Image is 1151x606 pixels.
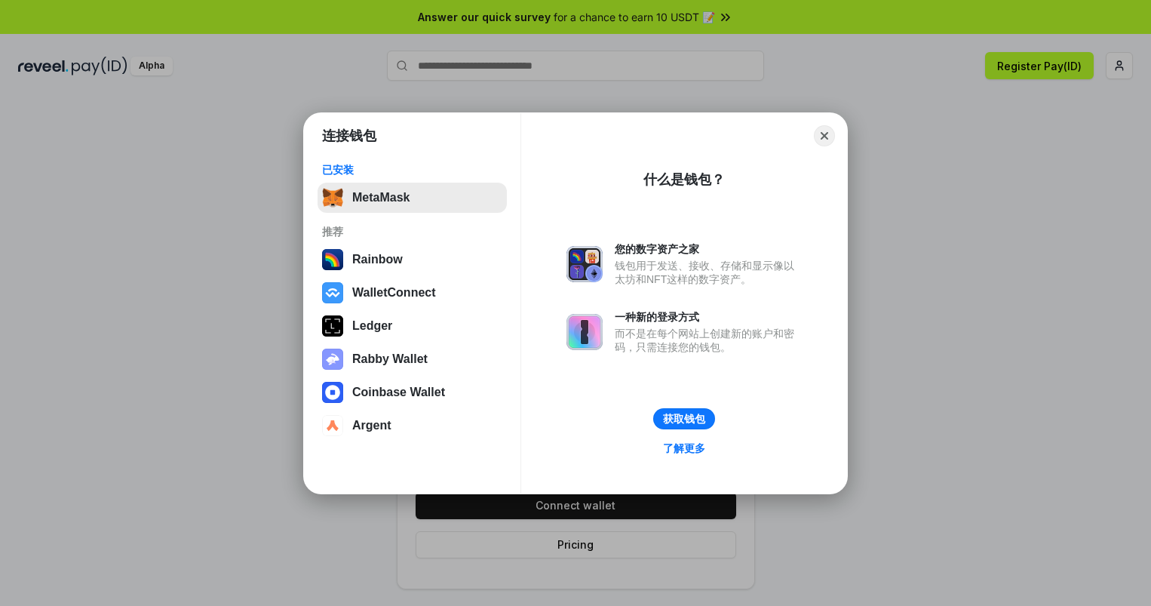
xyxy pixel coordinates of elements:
button: Coinbase Wallet [318,377,507,408]
img: svg+xml,%3Csvg%20width%3D%22120%22%20height%3D%22120%22%20viewBox%3D%220%200%20120%20120%22%20fil... [322,249,343,270]
div: 已安装 [322,163,502,177]
div: MetaMask [352,191,410,205]
div: Coinbase Wallet [352,386,445,399]
div: 而不是在每个网站上创建新的账户和密码，只需连接您的钱包。 [615,327,802,354]
button: 获取钱包 [653,408,715,429]
button: WalletConnect [318,278,507,308]
button: Close [814,125,835,146]
button: Argent [318,411,507,441]
button: Ledger [318,311,507,341]
img: svg+xml,%3Csvg%20xmlns%3D%22http%3A%2F%2Fwww.w3.org%2F2000%2Fsvg%22%20width%3D%2228%22%20height%3... [322,315,343,337]
img: svg+xml,%3Csvg%20xmlns%3D%22http%3A%2F%2Fwww.w3.org%2F2000%2Fsvg%22%20fill%3D%22none%22%20viewBox... [566,314,603,350]
img: svg+xml,%3Csvg%20width%3D%2228%22%20height%3D%2228%22%20viewBox%3D%220%200%2028%2028%22%20fill%3D... [322,415,343,436]
div: 获取钱包 [663,412,705,426]
a: 了解更多 [654,438,714,458]
div: Rabby Wallet [352,352,428,366]
div: 什么是钱包？ [643,171,725,189]
img: svg+xml,%3Csvg%20fill%3D%22none%22%20height%3D%2233%22%20viewBox%3D%220%200%2035%2033%22%20width%... [322,187,343,208]
button: Rainbow [318,245,507,275]
div: 推荐 [322,225,502,238]
img: svg+xml,%3Csvg%20width%3D%2228%22%20height%3D%2228%22%20viewBox%3D%220%200%2028%2028%22%20fill%3D... [322,382,343,403]
img: svg+xml,%3Csvg%20xmlns%3D%22http%3A%2F%2Fwww.w3.org%2F2000%2Fsvg%22%20fill%3D%22none%22%20viewBox... [566,246,603,282]
div: Rainbow [352,253,403,266]
div: 一种新的登录方式 [615,310,802,324]
div: WalletConnect [352,286,436,300]
div: 您的数字资产之家 [615,242,802,256]
div: 钱包用于发送、接收、存储和显示像以太坊和NFT这样的数字资产。 [615,259,802,286]
img: svg+xml,%3Csvg%20width%3D%2228%22%20height%3D%2228%22%20viewBox%3D%220%200%2028%2028%22%20fill%3D... [322,282,343,303]
button: MetaMask [318,183,507,213]
div: 了解更多 [663,441,705,455]
div: Argent [352,419,391,432]
h1: 连接钱包 [322,127,376,145]
button: Rabby Wallet [318,344,507,374]
div: Ledger [352,319,392,333]
img: svg+xml,%3Csvg%20xmlns%3D%22http%3A%2F%2Fwww.w3.org%2F2000%2Fsvg%22%20fill%3D%22none%22%20viewBox... [322,349,343,370]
